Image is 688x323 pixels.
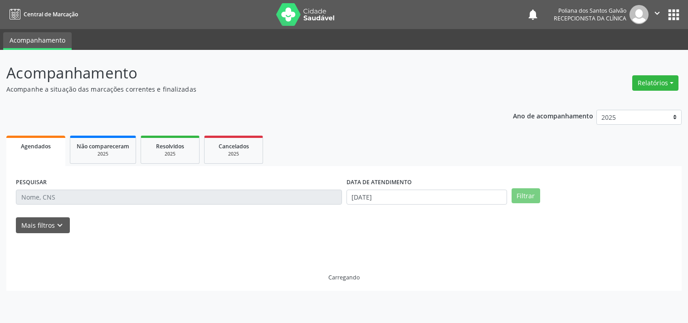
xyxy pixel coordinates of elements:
div: Poliana dos Santos Galvão [554,7,626,15]
button: notifications [527,8,539,21]
span: Resolvidos [156,142,184,150]
input: Nome, CNS [16,190,342,205]
button: Mais filtroskeyboard_arrow_down [16,217,70,233]
span: Cancelados [219,142,249,150]
div: 2025 [147,151,193,157]
input: Selecione um intervalo [346,190,507,205]
div: 2025 [211,151,256,157]
span: Central de Marcação [24,10,78,18]
label: PESQUISAR [16,176,47,190]
img: img [629,5,649,24]
p: Acompanhamento [6,62,479,84]
span: Agendados [21,142,51,150]
label: DATA DE ATENDIMENTO [346,176,412,190]
p: Ano de acompanhamento [513,110,593,121]
span: Recepcionista da clínica [554,15,626,22]
button: apps [666,7,682,23]
button: Relatórios [632,75,678,91]
a: Central de Marcação [6,7,78,22]
div: 2025 [77,151,129,157]
a: Acompanhamento [3,32,72,50]
div: Carregando [328,274,360,281]
p: Acompanhe a situação das marcações correntes e finalizadas [6,84,479,94]
button: Filtrar [512,188,540,204]
span: Não compareceram [77,142,129,150]
i: keyboard_arrow_down [55,220,65,230]
button:  [649,5,666,24]
i:  [652,8,662,18]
